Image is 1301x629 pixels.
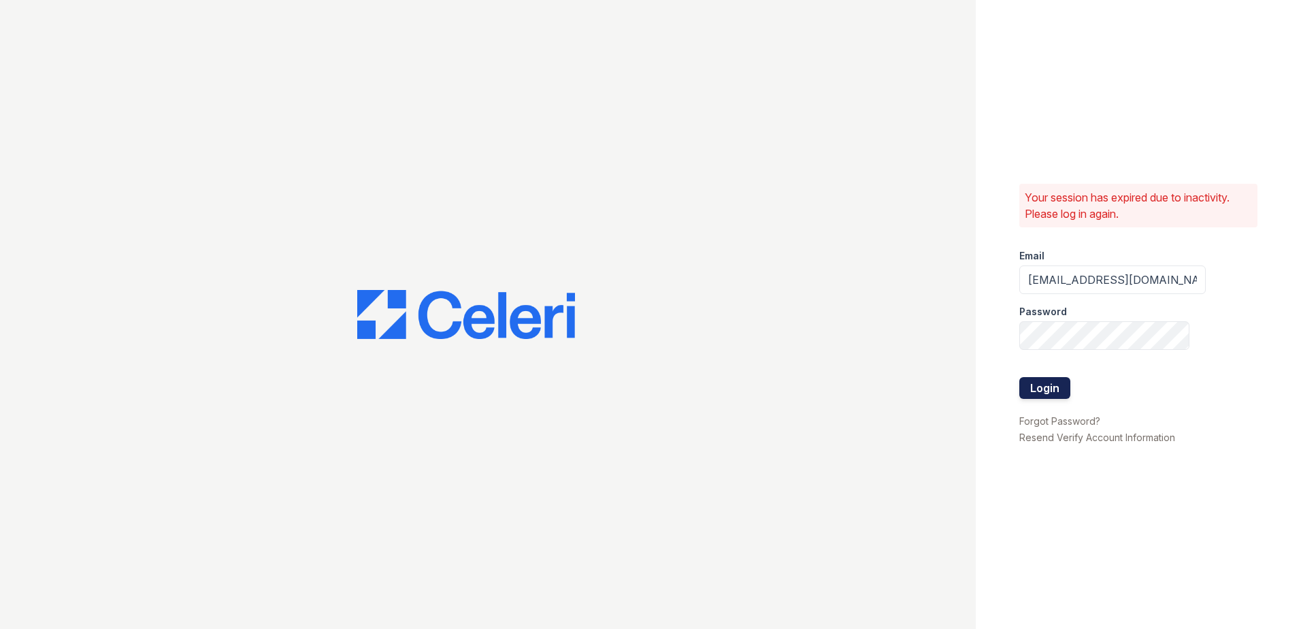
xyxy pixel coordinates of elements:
[1019,305,1067,319] label: Password
[357,290,575,339] img: CE_Logo_Blue-a8612792a0a2168367f1c8372b55b34899dd931a85d93a1a3d3e32e68fde9ad4.png
[1019,377,1070,399] button: Login
[1019,415,1100,427] a: Forgot Password?
[1025,189,1252,222] p: Your session has expired due to inactivity. Please log in again.
[1019,249,1044,263] label: Email
[1019,432,1175,443] a: Resend Verify Account Information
